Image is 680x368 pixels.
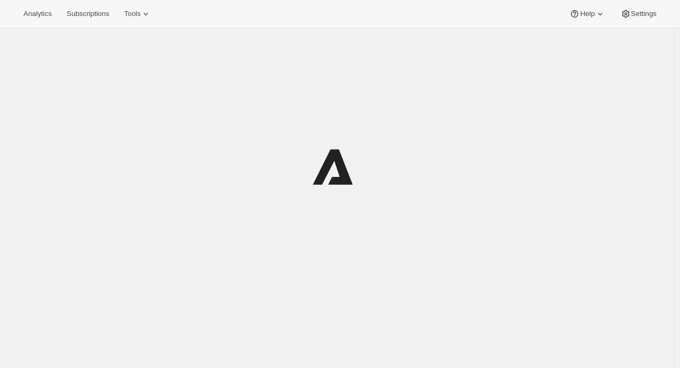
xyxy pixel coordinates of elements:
[23,10,52,18] span: Analytics
[60,6,115,21] button: Subscriptions
[580,10,594,18] span: Help
[563,6,611,21] button: Help
[67,10,109,18] span: Subscriptions
[631,10,657,18] span: Settings
[17,6,58,21] button: Analytics
[124,10,140,18] span: Tools
[118,6,157,21] button: Tools
[614,6,663,21] button: Settings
